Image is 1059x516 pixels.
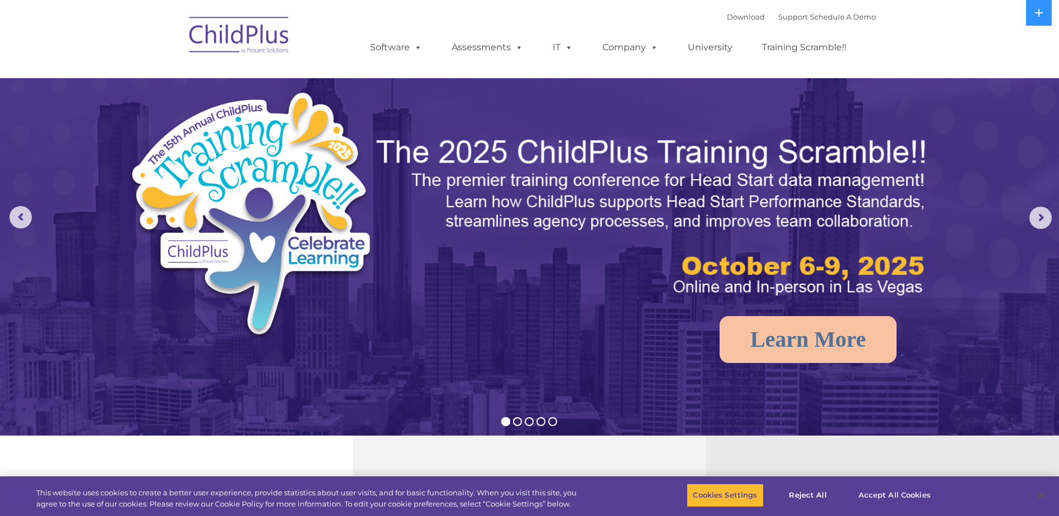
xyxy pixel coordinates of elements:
[591,36,669,59] a: Company
[727,12,765,21] a: Download
[778,12,808,21] a: Support
[155,74,189,82] span: Last name
[440,36,534,59] a: Assessments
[359,36,433,59] a: Software
[36,488,582,509] div: This website uses cookies to create a better user experience, provide statistics about user visit...
[810,12,876,21] a: Schedule A Demo
[773,484,843,507] button: Reject All
[1029,483,1053,508] button: Close
[687,484,763,507] button: Cookies Settings
[720,316,897,363] a: Learn More
[852,484,937,507] button: Accept All Cookies
[677,36,744,59] a: University
[751,36,857,59] a: Training Scramble!!
[542,36,584,59] a: IT
[184,9,295,65] img: ChildPlus by Procare Solutions
[727,12,876,21] font: |
[155,120,203,128] span: Phone number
